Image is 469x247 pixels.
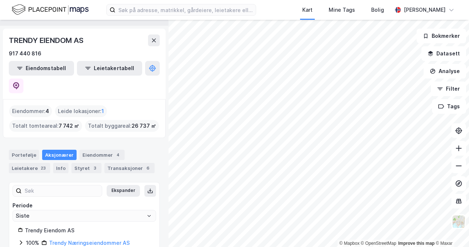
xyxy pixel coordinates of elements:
[91,164,99,172] div: 3
[371,6,384,14] div: Bolig
[9,49,41,58] div: 917 440 816
[53,163,69,173] div: Info
[329,6,355,14] div: Mine Tags
[146,213,152,219] button: Open
[417,29,466,43] button: Bokmerker
[9,34,85,46] div: TRENDY EIENDOM AS
[101,107,104,116] span: 1
[132,121,156,130] span: 26 737 ㎡
[424,64,466,79] button: Analyse
[59,121,79,130] span: 7 742 ㎡
[432,99,466,114] button: Tags
[144,164,152,172] div: 6
[49,240,130,246] a: Trendy Næringseiendommer AS
[107,185,140,197] button: Ekspander
[9,163,50,173] div: Leietakere
[9,61,74,76] button: Eiendomstabell
[9,105,52,117] div: Eiendommer :
[398,241,435,246] a: Improve this map
[104,163,155,173] div: Transaksjoner
[80,150,125,160] div: Eiendommer
[9,120,82,132] div: Totalt tomteareal :
[39,164,47,172] div: 23
[71,163,101,173] div: Styret
[85,120,159,132] div: Totalt byggareal :
[12,3,89,16] img: logo.f888ab2527a4732fd821a326f86c7f29.svg
[421,46,466,61] button: Datasett
[25,226,151,235] div: Trendy Eiendom AS
[404,6,446,14] div: [PERSON_NAME]
[114,151,122,159] div: 4
[431,81,466,96] button: Filter
[42,150,77,160] div: Aksjonærer
[432,212,469,247] iframe: Chat Widget
[115,4,256,15] input: Søk på adresse, matrikkel, gårdeiere, leietakere eller personer
[22,185,102,196] input: Søk
[12,201,156,210] div: Periode
[13,210,156,221] input: ClearOpen
[77,61,142,76] button: Leietakertabell
[55,105,107,117] div: Leide lokasjoner :
[9,150,39,160] div: Portefølje
[302,6,313,14] div: Kart
[45,107,49,116] span: 4
[361,241,396,246] a: OpenStreetMap
[339,241,359,246] a: Mapbox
